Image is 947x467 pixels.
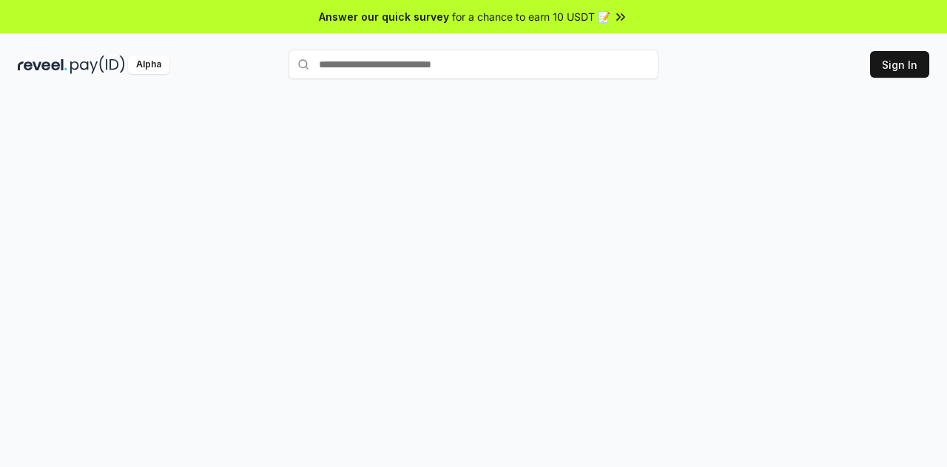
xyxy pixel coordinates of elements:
div: Alpha [128,56,169,74]
img: reveel_dark [18,56,67,74]
span: for a chance to earn 10 USDT 📝 [452,9,610,24]
img: pay_id [70,56,125,74]
button: Sign In [870,51,929,78]
span: Answer our quick survey [319,9,449,24]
